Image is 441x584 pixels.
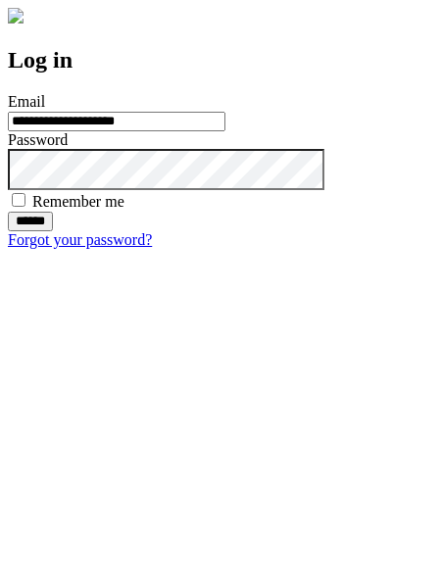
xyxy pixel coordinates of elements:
label: Password [8,131,68,148]
label: Email [8,93,45,110]
label: Remember me [32,193,124,210]
h2: Log in [8,47,433,73]
a: Forgot your password? [8,231,152,248]
img: logo-4e3dc11c47720685a147b03b5a06dd966a58ff35d612b21f08c02c0306f2b779.png [8,8,24,24]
